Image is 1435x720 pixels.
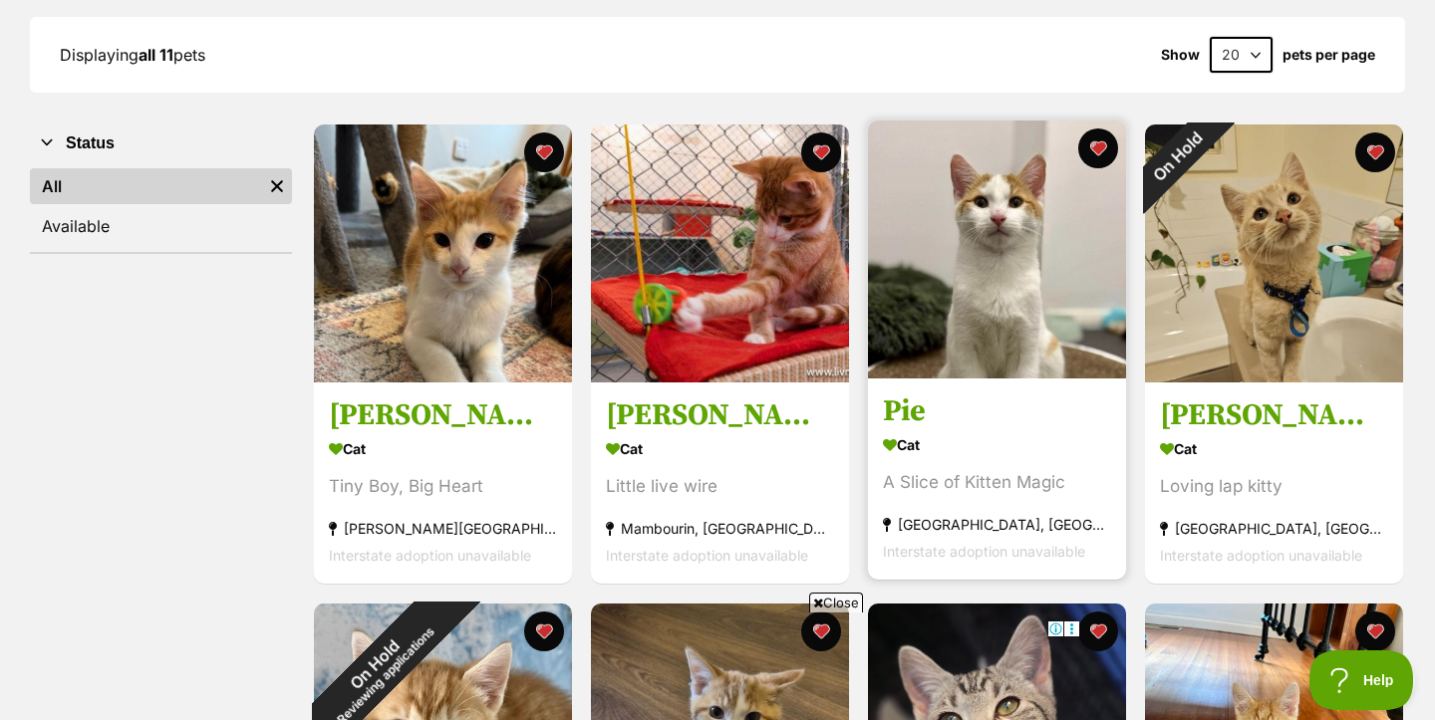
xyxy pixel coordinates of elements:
[1119,100,1235,215] div: On Hold
[883,512,1111,539] div: [GEOGRAPHIC_DATA], [GEOGRAPHIC_DATA]
[524,132,564,172] button: favourite
[1078,128,1118,168] button: favourite
[809,593,863,612] span: Close
[1283,47,1375,63] label: pets per page
[139,45,173,65] strong: all 11
[606,435,834,464] div: Cat
[30,208,292,244] a: Available
[606,397,834,435] h3: [PERSON_NAME]
[1160,435,1388,464] div: Cat
[1160,474,1388,501] div: Loving lap kitty
[329,516,557,543] div: [PERSON_NAME][GEOGRAPHIC_DATA]
[1145,366,1403,386] a: On Hold
[883,470,1111,497] div: A Slice of Kitten Magic
[883,431,1111,460] div: Cat
[30,168,262,204] a: All
[883,393,1111,431] h3: Pie
[329,548,531,565] span: Interstate adoption unavailable
[314,382,572,585] a: [PERSON_NAME] Cat Tiny Boy, Big Heart [PERSON_NAME][GEOGRAPHIC_DATA] Interstate adoption unavaila...
[1309,650,1415,710] iframe: Help Scout Beacon - Open
[1160,397,1388,435] h3: [PERSON_NAME]
[60,45,205,65] span: Displaying pets
[606,516,834,543] div: Mambourin, [GEOGRAPHIC_DATA]
[591,124,849,382] img: Diego Moriarty
[868,120,1126,378] img: Pie
[883,544,1085,561] span: Interstate adoption unavailable
[591,382,849,585] a: [PERSON_NAME] Cat Little live wire Mambourin, [GEOGRAPHIC_DATA] Interstate adoption unavailable f...
[1355,132,1395,172] button: favourite
[329,435,557,464] div: Cat
[329,397,557,435] h3: [PERSON_NAME]
[868,378,1126,581] a: Pie Cat A Slice of Kitten Magic [GEOGRAPHIC_DATA], [GEOGRAPHIC_DATA] Interstate adoption unavaila...
[122,183,210,200] div: LEARN MORE
[329,474,557,501] div: Tiny Boy, Big Heart
[606,548,808,565] span: Interstate adoption unavailable
[801,132,841,172] button: favourite
[1355,611,1395,651] button: favourite
[1161,47,1200,63] span: Show
[30,130,292,156] button: Status
[1145,124,1403,382] img: Milo
[1145,382,1403,585] a: [PERSON_NAME] Cat Loving lap kitty [GEOGRAPHIC_DATA], [GEOGRAPHIC_DATA] Interstate adoption unava...
[1160,548,1362,565] span: Interstate adoption unavailable
[1078,611,1118,651] button: favourite
[606,474,834,501] div: Little live wire
[1160,516,1388,543] div: [GEOGRAPHIC_DATA], [GEOGRAPHIC_DATA]
[314,124,572,382] img: George
[262,168,292,204] a: Remove filter
[355,620,1080,710] iframe: Advertisement
[30,164,292,252] div: Status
